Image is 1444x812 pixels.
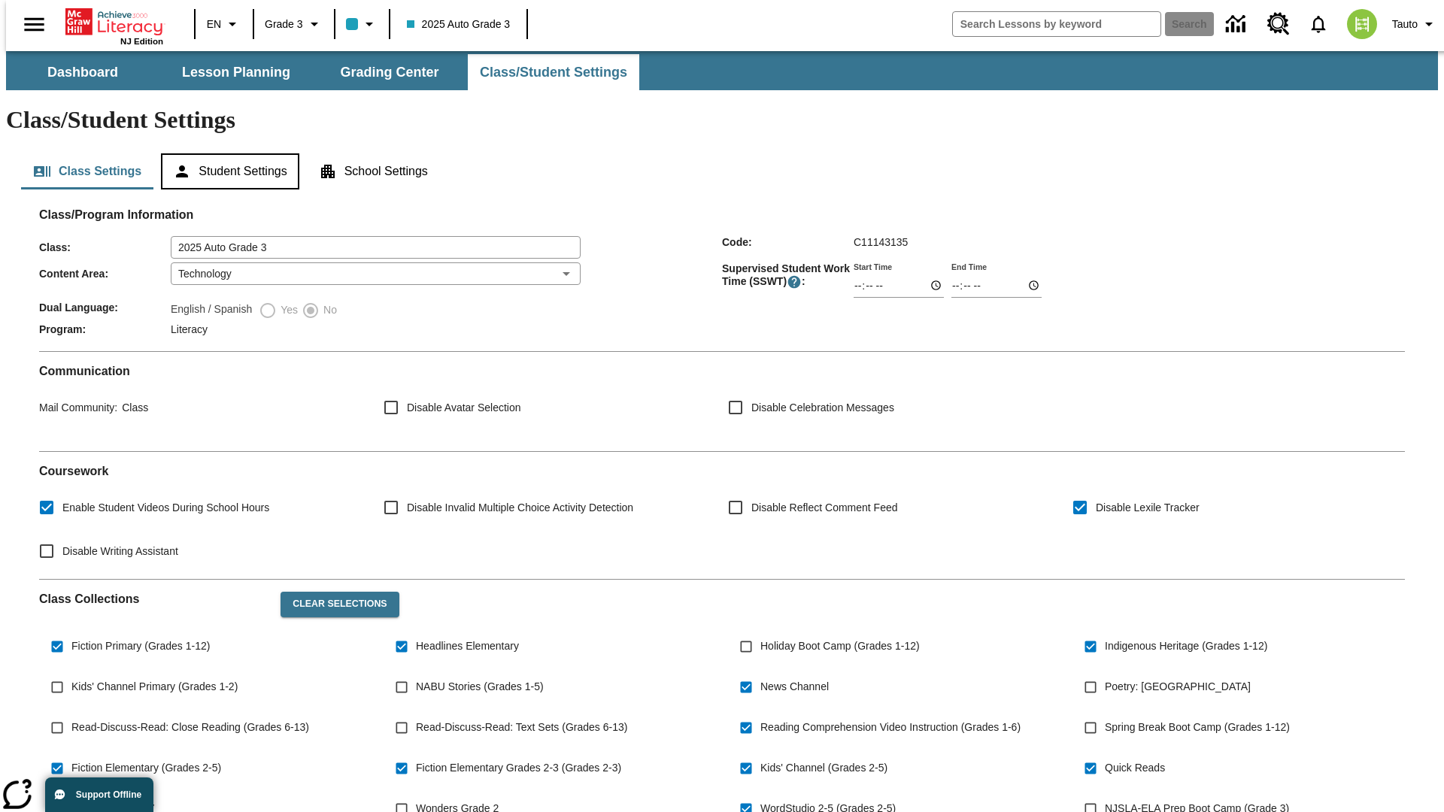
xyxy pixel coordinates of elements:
span: Kids' Channel Primary (Grades 1-2) [71,679,238,695]
div: SubNavbar [6,51,1438,90]
span: Support Offline [76,789,141,800]
span: Enable Student Videos During School Hours [62,500,269,516]
span: C11143135 [854,236,908,248]
span: Program : [39,323,171,335]
span: No [320,302,337,318]
h2: Course work [39,464,1405,478]
button: Profile/Settings [1386,11,1444,38]
span: Disable Avatar Selection [407,400,521,416]
button: Open side menu [12,2,56,47]
h2: Class/Program Information [39,208,1405,222]
span: Indigenous Heritage (Grades 1-12) [1105,638,1267,654]
div: Technology [171,262,581,285]
label: English / Spanish [171,301,252,320]
button: Class color is light blue. Change class color [340,11,384,38]
button: Grading Center [314,54,465,90]
span: Mail Community : [39,401,117,414]
span: Disable Lexile Tracker [1096,500,1200,516]
a: Home [65,7,163,37]
span: Holiday Boot Camp (Grades 1-12) [760,638,920,654]
span: Disable Invalid Multiple Choice Activity Detection [407,500,633,516]
span: Spring Break Boot Camp (Grades 1-12) [1105,720,1290,735]
button: Lesson Planning [161,54,311,90]
span: Disable Reflect Comment Feed [751,500,898,516]
span: Disable Writing Assistant [62,544,178,559]
a: Notifications [1299,5,1338,44]
span: Fiction Primary (Grades 1-12) [71,638,210,654]
label: End Time [951,261,987,272]
span: Literacy [171,323,208,335]
div: Communication [39,364,1405,439]
span: Class [117,401,148,414]
span: Dual Language : [39,301,171,314]
a: Data Center [1217,4,1258,45]
button: Class/Student Settings [468,54,639,90]
span: Disable Celebration Messages [751,400,894,416]
h2: Communication [39,364,1405,378]
input: search field [953,12,1160,36]
span: Quick Reads [1105,760,1165,776]
button: Student Settings [161,153,299,189]
span: EN [207,17,221,32]
img: avatar image [1347,9,1377,39]
span: Fiction Elementary Grades 2-3 (Grades 2-3) [416,760,621,776]
span: Read-Discuss-Read: Text Sets (Grades 6-13) [416,720,627,735]
div: Class/Student Settings [21,153,1423,189]
button: Language: EN, Select a language [200,11,248,38]
span: Code : [722,236,854,248]
h2: Class Collections [39,592,268,606]
span: Read-Discuss-Read: Close Reading (Grades 6-13) [71,720,309,735]
span: Poetry: [GEOGRAPHIC_DATA] [1105,679,1251,695]
div: Coursework [39,464,1405,567]
a: Resource Center, Will open in new tab [1258,4,1299,44]
span: News Channel [760,679,829,695]
span: Fiction Elementary (Grades 2-5) [71,760,221,776]
button: Select a new avatar [1338,5,1386,44]
input: Class [171,236,581,259]
span: Grade 3 [265,17,303,32]
span: NJ Edition [120,37,163,46]
span: NABU Stories (Grades 1-5) [416,679,544,695]
span: Yes [277,302,298,318]
button: Supervised Student Work Time is the timeframe when students can take LevelSet and when lessons ar... [787,274,802,289]
span: Tauto [1392,17,1418,32]
h1: Class/Student Settings [6,106,1438,134]
span: Content Area : [39,268,171,280]
span: Reading Comprehension Video Instruction (Grades 1-6) [760,720,1021,735]
span: 2025 Auto Grade 3 [407,17,511,32]
button: Support Offline [45,777,153,812]
div: Class/Program Information [39,223,1405,339]
label: Start Time [854,261,892,272]
button: Clear Selections [281,592,399,617]
button: Dashboard [8,54,158,90]
div: SubNavbar [6,54,641,90]
button: Grade: Grade 3, Select a grade [259,11,329,38]
span: Kids' Channel (Grades 2-5) [760,760,887,776]
span: Class : [39,241,171,253]
div: Home [65,5,163,46]
button: Class Settings [21,153,153,189]
button: School Settings [307,153,440,189]
span: Supervised Student Work Time (SSWT) : [722,262,854,289]
span: Headlines Elementary [416,638,519,654]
